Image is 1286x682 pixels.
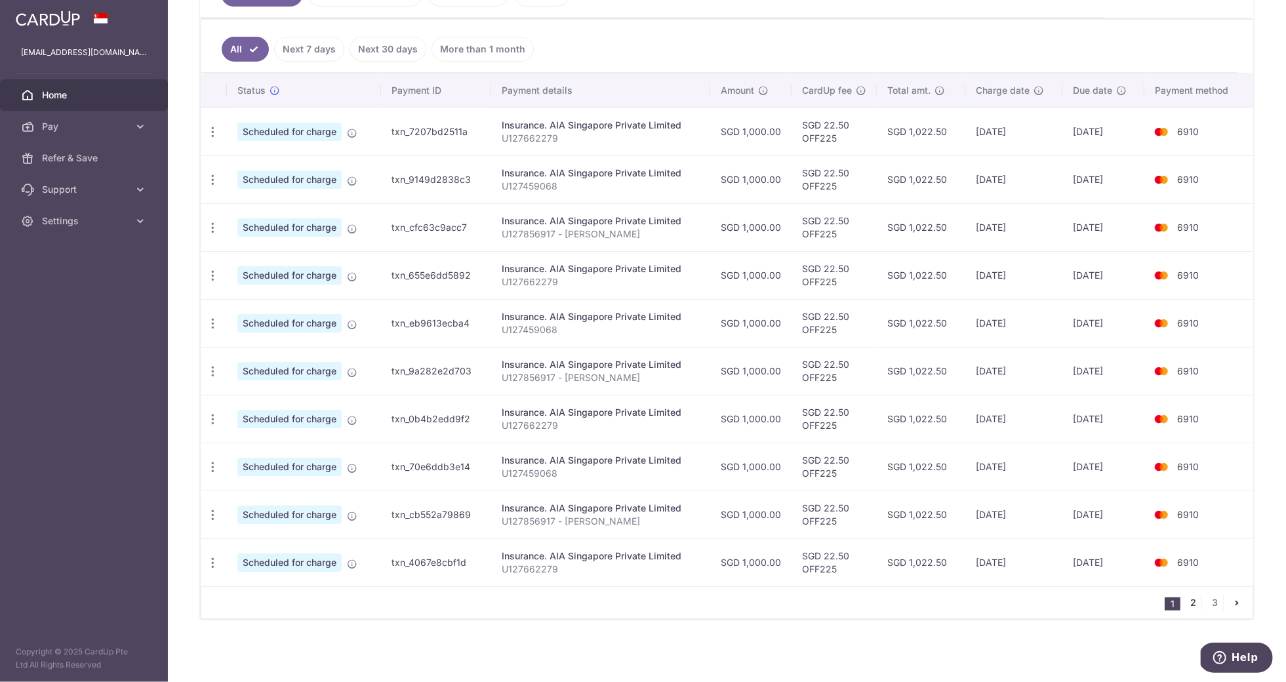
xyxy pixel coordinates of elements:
td: SGD 22.50 OFF225 [792,203,877,251]
td: SGD 1,000.00 [710,299,792,347]
span: Pay [42,120,129,133]
td: txn_cb552a79869 [381,491,491,538]
div: Insurance. AIA Singapore Private Limited [502,358,700,371]
p: U127459068 [502,467,700,480]
td: SGD 1,022.50 [877,443,965,491]
span: Scheduled for charge [237,362,342,380]
iframe: Opens a widget where you can find more information [1201,643,1273,675]
span: Support [42,183,129,196]
td: txn_eb9613ecba4 [381,299,491,347]
td: [DATE] [965,203,1063,251]
span: Due date [1073,84,1112,97]
div: Insurance. AIA Singapore Private Limited [502,406,700,419]
td: SGD 1,000.00 [710,203,792,251]
span: Status [237,84,266,97]
img: CardUp [16,10,80,26]
span: Scheduled for charge [237,170,342,189]
td: SGD 1,022.50 [877,299,965,347]
td: SGD 22.50 OFF225 [792,538,877,586]
td: SGD 1,000.00 [710,251,792,299]
span: 6910 [1177,461,1199,472]
a: More than 1 month [432,37,534,62]
td: SGD 22.50 OFF225 [792,251,877,299]
span: 6910 [1177,509,1199,520]
td: SGD 22.50 OFF225 [792,155,877,203]
span: 6910 [1177,317,1199,329]
td: txn_4067e8cbf1d [381,538,491,586]
span: Amount [721,84,754,97]
img: Bank Card [1148,268,1175,283]
div: Insurance. AIA Singapore Private Limited [502,262,700,275]
td: [DATE] [965,538,1063,586]
td: SGD 1,000.00 [710,443,792,491]
span: Scheduled for charge [237,458,342,476]
a: Next 30 days [350,37,426,62]
td: [DATE] [965,347,1063,395]
td: SGD 22.50 OFF225 [792,443,877,491]
td: [DATE] [1062,538,1144,586]
td: txn_7207bd2511a [381,108,491,155]
p: U127662279 [502,275,700,289]
td: SGD 1,000.00 [710,108,792,155]
p: U127662279 [502,132,700,145]
td: SGD 1,000.00 [710,155,792,203]
div: Insurance. AIA Singapore Private Limited [502,214,700,228]
span: 6910 [1177,174,1199,185]
td: SGD 22.50 OFF225 [792,395,877,443]
div: Insurance. AIA Singapore Private Limited [502,502,700,515]
p: U127856917 - [PERSON_NAME] [502,515,700,528]
div: Insurance. AIA Singapore Private Limited [502,454,700,467]
td: txn_cfc63c9acc7 [381,203,491,251]
img: Bank Card [1148,315,1175,331]
td: [DATE] [965,299,1063,347]
td: [DATE] [1062,155,1144,203]
span: Scheduled for charge [237,553,342,572]
span: Settings [42,214,129,228]
p: U127662279 [502,419,700,432]
td: [DATE] [965,251,1063,299]
td: [DATE] [1062,395,1144,443]
td: SGD 1,022.50 [877,155,965,203]
td: [DATE] [1062,108,1144,155]
span: CardUp fee [802,84,852,97]
p: U127662279 [502,563,700,576]
img: Bank Card [1148,220,1175,235]
td: [DATE] [1062,491,1144,538]
span: Scheduled for charge [237,410,342,428]
div: Insurance. AIA Singapore Private Limited [502,550,700,563]
th: Payment details [491,73,710,108]
td: SGD 1,000.00 [710,538,792,586]
td: SGD 1,022.50 [877,347,965,395]
td: [DATE] [1062,203,1144,251]
li: 1 [1165,597,1180,611]
div: Insurance. AIA Singapore Private Limited [502,119,700,132]
a: 3 [1207,595,1223,611]
p: U127856917 - [PERSON_NAME] [502,371,700,384]
td: txn_9149d2838c3 [381,155,491,203]
span: Scheduled for charge [237,218,342,237]
td: SGD 1,022.50 [877,491,965,538]
span: Total amt. [887,84,931,97]
span: 6910 [1177,126,1199,137]
td: txn_655e6dd5892 [381,251,491,299]
span: 6910 [1177,557,1199,568]
img: Bank Card [1148,411,1175,427]
td: SGD 1,022.50 [877,538,965,586]
td: SGD 22.50 OFF225 [792,299,877,347]
img: Bank Card [1148,555,1175,571]
td: SGD 1,022.50 [877,395,965,443]
span: 6910 [1177,222,1199,233]
th: Payment ID [381,73,491,108]
td: SGD 1,022.50 [877,251,965,299]
a: All [222,37,269,62]
span: Home [42,89,129,102]
td: SGD 1,000.00 [710,491,792,538]
td: [DATE] [965,155,1063,203]
a: Next 7 days [274,37,344,62]
td: [DATE] [965,443,1063,491]
td: txn_70e6ddb3e14 [381,443,491,491]
td: [DATE] [1062,347,1144,395]
img: Bank Card [1148,124,1175,140]
td: SGD 1,022.50 [877,108,965,155]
